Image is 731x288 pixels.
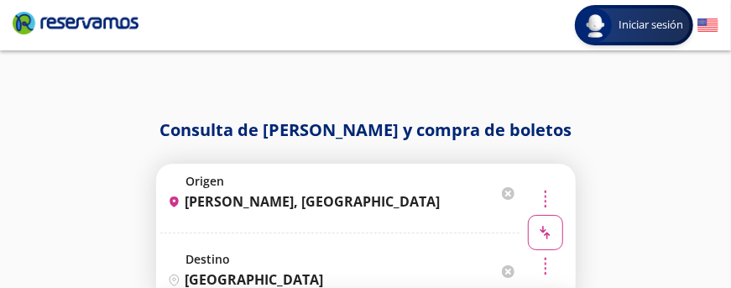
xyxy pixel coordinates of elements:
[161,181,498,223] input: Buscar Origen
[13,10,138,35] i: Brand Logo
[186,251,523,267] label: Destino
[612,17,690,34] span: Iniciar sesión
[186,173,523,189] label: Origen
[697,15,718,36] button: English
[13,118,718,143] h1: Consulta de [PERSON_NAME] y compra de boletos
[13,10,138,40] a: Brand Logo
